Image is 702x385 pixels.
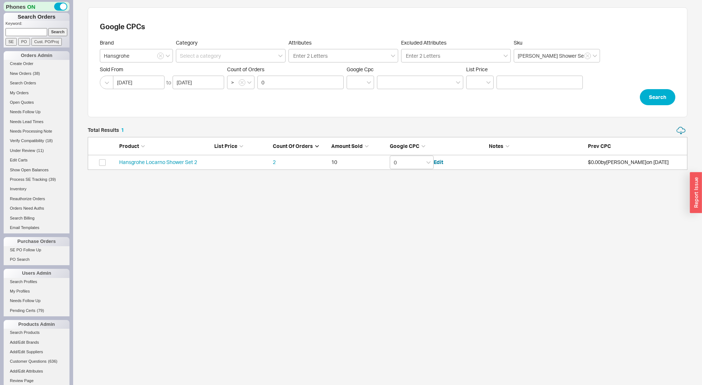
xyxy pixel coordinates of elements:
button: Edit [434,159,443,166]
span: Search [649,93,666,102]
a: Search Orders [4,79,69,87]
a: Open Quotes [4,99,69,106]
a: Under Review(11) [4,147,69,155]
span: Excluded Attributes [401,39,446,46]
a: Create Order [4,60,69,68]
h5: Total Results [88,127,124,133]
span: $0.00 by [PERSON_NAME] on [DATE] [588,159,669,165]
div: Count of Orders [273,142,328,150]
span: Google CPC [390,143,419,149]
svg: open menu [426,161,431,164]
a: PO Search [4,256,69,263]
span: Prev CPC [588,143,611,149]
a: Search Billing [4,214,69,222]
span: Count of Orders [227,66,264,72]
div: to [166,79,171,86]
input: Enter 2 letters [514,49,600,62]
a: Search Products [4,329,69,336]
span: ( 38 ) [33,71,40,76]
span: Under Review [10,148,35,153]
a: Needs Processing Note [4,127,69,135]
a: 2 [273,159,276,165]
span: Product [119,143,139,149]
div: grid [88,155,687,170]
input: Cust. PO/Proj [31,38,62,46]
div: Orders Admin [4,51,69,60]
span: List Price [466,66,488,72]
span: ( 18 ) [46,138,53,143]
a: Add/Edit Suppliers [4,348,69,356]
span: Pending Certs [10,308,35,313]
span: Notes [489,143,503,149]
span: ON [27,3,35,11]
input: PO [18,38,30,46]
div: Amount Sold [331,142,386,150]
input: Attributes [292,52,329,60]
div: Notes [489,142,584,150]
span: Count of Orders [273,143,313,149]
span: ( 39 ) [49,177,56,182]
svg: open menu [166,54,170,57]
a: New Orders(38) [4,70,69,77]
svg: open menu [247,81,252,84]
span: ( 636 ) [48,359,57,363]
span: Verify Compatibility [10,138,44,143]
svg: open menu [456,81,460,84]
span: New Orders [10,71,31,76]
span: Category [176,39,197,46]
input: Select a Brand [100,49,173,62]
span: Amount Sold [331,143,363,149]
span: Google Cpc [347,66,374,72]
a: Show Open Balances [4,166,69,174]
a: Add/Edit Attributes [4,367,69,375]
a: Orders Need Auths [4,205,69,212]
span: Attributes [288,39,312,46]
div: List Price [214,142,269,150]
a: Process SE Tracking(39) [4,176,69,183]
a: SE PO Follow Up [4,246,69,254]
div: Purchase Orders [4,237,69,246]
div: Phones [4,2,69,11]
a: Review Page [4,377,69,385]
a: Hansgrohe Locarno Shower Set 2 [119,159,197,165]
a: Needs Follow Up [4,108,69,116]
h2: Google CPCs [100,23,145,30]
span: Customer Questions [10,359,46,363]
a: My Orders [4,89,69,97]
span: Needs Processing Note [10,129,52,133]
input: Select a category [176,49,286,62]
a: Needs Follow Up [4,297,69,305]
a: Add/Edit Brands [4,339,69,346]
p: Keyword: [5,21,69,28]
span: Brand [100,39,114,46]
span: List Price [214,143,237,149]
span: 1 [121,127,124,133]
a: Pending Certs(79) [4,307,69,315]
input: Excluded Attributes [405,52,442,60]
div: 10 [331,159,386,166]
span: Sku [514,39,522,46]
a: Verify Compatibility(18) [4,137,69,145]
a: Email Templates [4,224,69,232]
button: Search [640,89,675,105]
span: Needs Follow Up [10,298,41,303]
a: My Profiles [4,287,69,295]
a: Edit Carts [4,156,69,164]
h1: Search Orders [4,13,69,21]
svg: open menu [593,54,597,57]
div: Products Admin [4,320,69,329]
svg: open menu [278,54,283,57]
input: Select... [390,156,434,169]
a: Customer Questions(636) [4,358,69,365]
input: SE [5,38,17,46]
div: Product [119,142,211,150]
a: Reauthorize Orders [4,195,69,203]
span: Process SE Tracking [10,177,47,182]
span: ( 79 ) [37,308,44,313]
a: Needs Lead Times [4,118,69,126]
svg: open menu [486,81,491,84]
input: Search [48,28,68,36]
span: Sold From [100,66,224,73]
span: Needs Follow Up [10,110,41,114]
div: Users Admin [4,269,69,278]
